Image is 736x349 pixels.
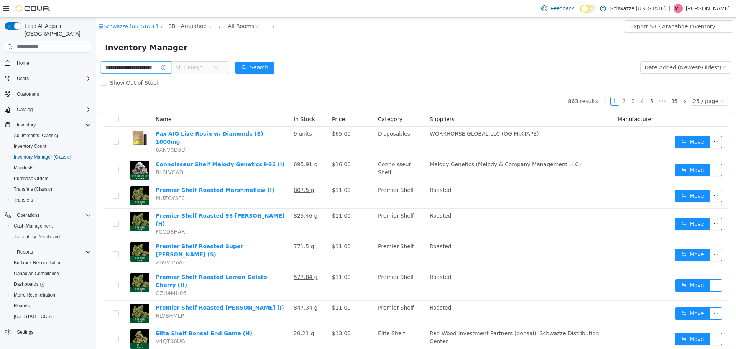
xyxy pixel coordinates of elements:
[614,262,626,274] button: icon: ellipsis
[580,5,596,13] input: Dark Mode
[14,223,53,229] span: Cash Management
[14,175,49,182] span: Purchase Orders
[11,174,91,183] span: Purchase Orders
[60,113,168,127] a: Pax AIO Live Rosin w/ Diamonds (S) 1000mg
[11,280,48,289] a: Dashboards
[11,290,58,300] a: Metrc Reconciliation
[17,75,29,82] span: Users
[236,98,249,105] span: Price
[8,231,94,242] button: Traceabilty Dashboard
[674,4,683,13] div: Michael Tice
[14,74,32,83] button: Users
[334,195,356,201] span: Roasted
[528,3,625,15] button: Export SB - Arapahoe Inventory
[11,62,67,68] span: Show Out of Stock
[8,257,94,268] button: BioTrack Reconciliation
[334,226,356,232] span: Roasted
[60,287,188,293] a: Premier Shelf Roasted [PERSON_NAME] (I)
[236,113,255,119] span: $65.00
[579,172,614,184] button: icon: swapMove
[279,222,331,252] td: Premier Shelf
[60,195,189,209] a: Premier Shelf Roasted 95 [PERSON_NAME] (H)
[14,120,91,129] span: Inventory
[34,225,54,244] img: Premier Shelf Roasted Super Jack Herer (S) hero shot
[560,79,573,88] span: •••
[579,146,614,159] button: icon: swapMove
[14,120,39,129] button: Inventory
[14,59,32,68] a: Home
[11,301,91,310] span: Reports
[14,270,59,277] span: Canadian Compliance
[8,141,94,152] button: Inventory Count
[11,131,61,140] a: Adjustments (Classic)
[8,300,94,311] button: Reports
[14,281,44,287] span: Dashboards
[282,98,307,105] span: Category
[60,169,179,175] a: Premier Shelf Roasted Marshmellow (I)
[614,118,626,131] button: icon: ellipsis
[34,194,54,213] img: Premier Shelf Roasted 95 Runtz (H) hero shot
[60,242,89,248] span: ZBVVR5V6
[472,79,502,88] li: 863 results
[538,1,577,16] a: Feedback
[198,287,222,293] u: 847.34 g
[198,144,222,150] u: 695.91 g
[11,163,91,172] span: Manifests
[579,118,614,131] button: icon: swapMove
[14,74,91,83] span: Users
[573,79,584,88] li: 35
[198,195,222,201] u: 825.46 g
[3,6,8,11] i: icon: shop
[14,247,91,257] span: Reports
[65,47,71,52] i: icon: info-circle
[279,309,331,334] td: Elite Shelf
[236,144,255,150] span: $16.00
[2,247,94,257] button: Reports
[14,211,43,220] button: Operations
[8,162,94,173] button: Manifests
[614,290,626,302] button: icon: ellipsis
[334,256,356,262] span: Roasted
[60,98,76,105] span: Name
[14,89,91,99] span: Customers
[11,142,91,151] span: Inventory Count
[60,321,89,327] span: V4QT06UG
[65,6,67,11] span: /
[11,185,91,194] span: Transfers (Classic)
[17,329,33,335] span: Settings
[60,272,90,279] span: GZH4MH06
[198,169,218,175] u: 807.5 g
[586,82,591,86] i: icon: right
[14,327,91,337] span: Settings
[236,256,255,262] span: $11.00
[21,22,91,38] span: Load All Apps in [GEOGRAPHIC_DATA]
[597,79,623,88] div: 25 / page
[279,191,331,222] td: Premier Shelf
[34,256,54,275] img: Premier Shelf Roasted Lemon Gelato Cherry (H) hero shot
[11,195,36,205] a: Transfers
[11,232,63,241] a: Traceabilty Dashboard
[579,290,614,302] button: icon: swapMove
[279,165,331,191] td: Premier Shelf
[2,326,94,338] button: Settings
[579,262,614,274] button: icon: swapMove
[60,295,88,301] span: RLVBHMLP
[2,57,94,69] button: Home
[11,269,91,278] span: Canadian Compliance
[79,46,114,54] span: All Categories
[60,152,87,158] span: BL6LVCAD
[15,5,50,12] img: Cova
[8,152,94,162] button: Inventory Manager (Classic)
[542,79,551,88] a: 4
[8,290,94,300] button: Metrc Reconciliation
[17,91,39,97] span: Customers
[198,313,218,319] u: 20.21 g
[2,104,94,115] button: Catalog
[112,7,117,11] i: icon: close-circle
[614,315,626,328] button: icon: ellipsis
[669,4,670,13] p: |
[8,268,94,279] button: Canadian Compliance
[533,79,542,88] a: 3
[11,195,91,205] span: Transfers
